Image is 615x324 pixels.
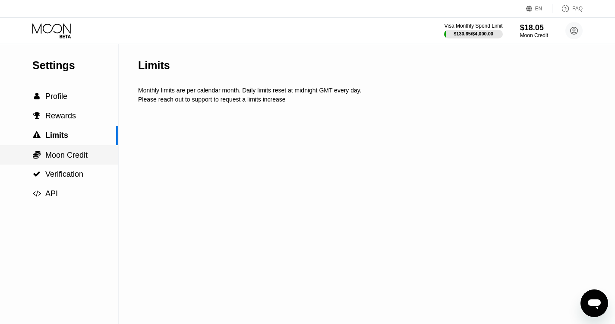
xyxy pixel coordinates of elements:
[444,23,502,38] div: Visa Monthly Spend Limit$130.65/$4,000.00
[32,59,118,72] div: Settings
[32,150,41,159] div: 
[33,131,41,139] span: 
[32,92,41,100] div: 
[552,4,583,13] div: FAQ
[45,151,88,159] span: Moon Credit
[444,23,502,29] div: Visa Monthly Spend Limit
[33,150,41,159] span: 
[33,112,41,120] span: 
[45,170,83,178] span: Verification
[535,6,542,12] div: EN
[520,32,548,38] div: Moon Credit
[580,289,608,317] iframe: Button to launch messaging window
[526,4,552,13] div: EN
[32,190,41,197] div: 
[33,190,41,197] span: 
[454,31,493,36] div: $130.65 / $4,000.00
[33,170,41,178] span: 
[45,92,67,101] span: Profile
[520,23,548,32] div: $18.05
[138,59,170,72] div: Limits
[34,92,40,100] span: 
[45,131,68,140] span: Limits
[520,23,548,38] div: $18.05Moon Credit
[32,170,41,178] div: 
[32,112,41,120] div: 
[572,6,583,12] div: FAQ
[45,189,58,198] span: API
[45,111,76,120] span: Rewards
[32,131,41,139] div: 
